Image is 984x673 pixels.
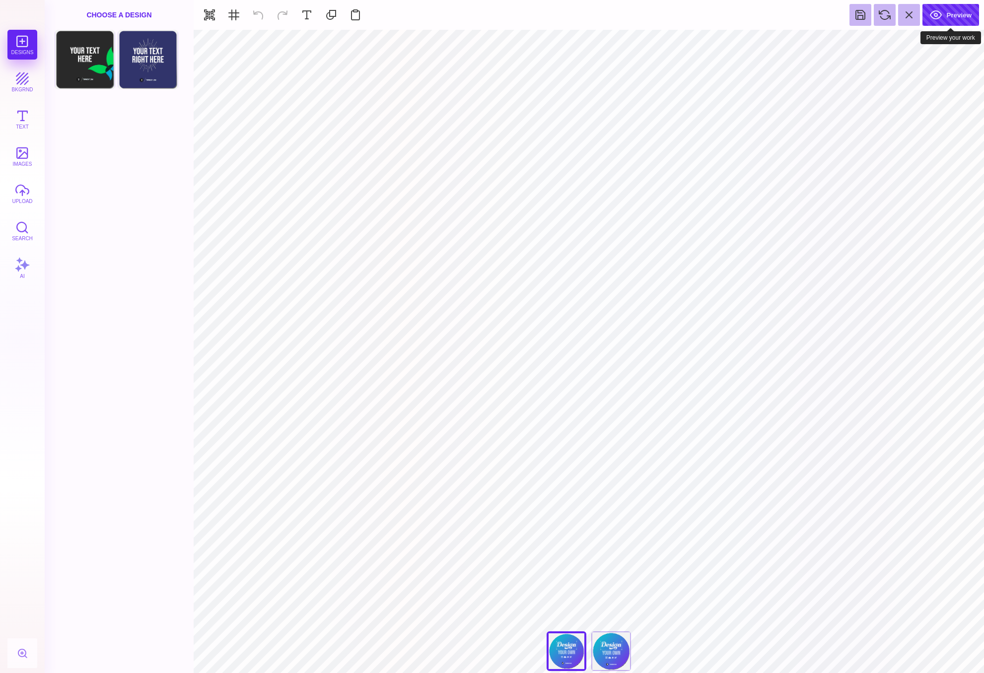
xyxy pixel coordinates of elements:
button: Text [7,104,37,134]
button: upload [7,179,37,208]
button: Preview [922,4,979,26]
button: bkgrnd [7,67,37,97]
button: AI [7,253,37,283]
button: images [7,141,37,171]
button: Search [7,216,37,246]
